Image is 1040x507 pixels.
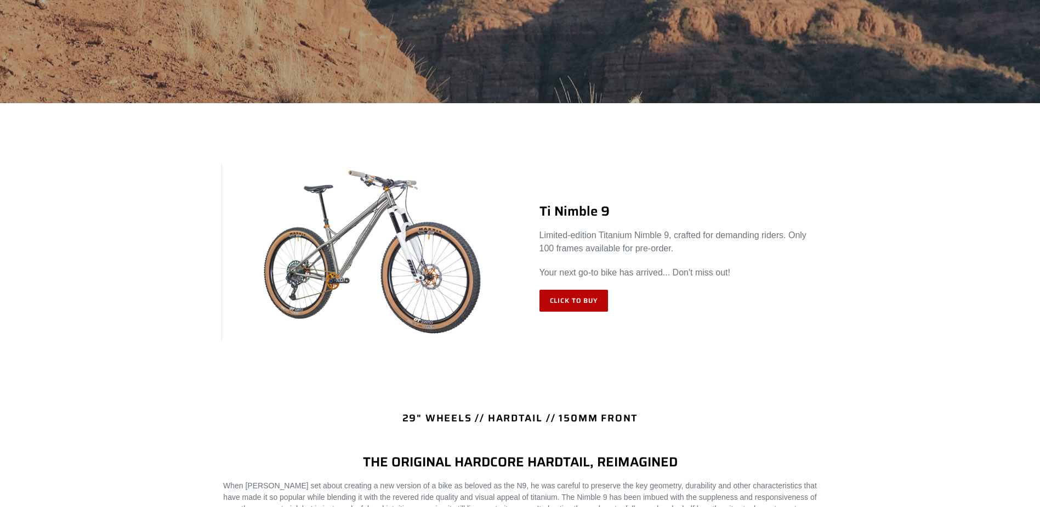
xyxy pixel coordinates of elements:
[539,266,819,279] p: Your next go-to bike has arrived... Don't miss out!
[539,290,609,312] a: Click to Buy: TI NIMBLE 9
[221,413,819,425] h4: 29" WHEELS // HARDTAIL // 150MM FRONT
[221,454,819,470] h4: THE ORIGINAL HARDCORE HARDTAIL, REIMAGINED
[539,204,819,219] h2: Ti Nimble 9
[539,229,819,255] p: Limited-edition Titanium Nimble 9, crafted for demanding riders. Only 100 frames available for pr...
